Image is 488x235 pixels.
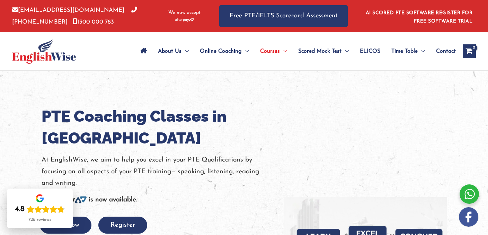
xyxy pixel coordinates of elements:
[73,19,114,25] a: 1300 000 783
[431,39,456,63] a: Contact
[362,5,476,27] aside: Header Widget 1
[12,7,124,13] a: [EMAIL_ADDRESS][DOMAIN_NAME]
[15,204,65,214] div: Rating: 4.8 out of 5
[360,39,380,63] span: ELICOS
[298,39,341,63] span: Scored Mock Test
[12,39,76,64] img: cropped-ew-logo
[158,39,181,63] span: About Us
[260,39,280,63] span: Courses
[463,44,476,58] a: View Shopping Cart, empty
[194,39,255,63] a: Online CoachingMenu Toggle
[200,39,242,63] span: Online Coaching
[135,39,456,63] nav: Site Navigation: Main Menu
[42,154,274,189] p: At EnglishWise, we aim to help you excel in your PTE Qualifications by focusing on all aspects of...
[459,207,478,227] img: white-facebook.png
[366,10,473,24] a: AI SCORED PTE SOFTWARE REGISTER FOR FREE SOFTWARE TRIAL
[98,222,147,228] a: Register
[391,39,418,63] span: Time Table
[15,204,25,214] div: 4.8
[386,39,431,63] a: Time TableMenu Toggle
[12,7,137,25] a: [PHONE_NUMBER]
[280,39,287,63] span: Menu Toggle
[242,39,249,63] span: Menu Toggle
[418,39,425,63] span: Menu Toggle
[152,39,194,63] a: About UsMenu Toggle
[28,217,51,223] div: 726 reviews
[341,39,349,63] span: Menu Toggle
[175,18,194,22] img: Afterpay-Logo
[436,39,456,63] span: Contact
[219,5,348,27] a: Free PTE/IELTS Scorecard Assessment
[98,217,147,234] button: Register
[293,39,354,63] a: Scored Mock TestMenu Toggle
[181,39,189,63] span: Menu Toggle
[168,9,201,16] span: We now accept
[89,197,137,203] b: is now available.
[42,105,274,149] h1: PTE Coaching Classes in [GEOGRAPHIC_DATA]
[40,222,91,228] a: Call Now
[255,39,293,63] a: CoursesMenu Toggle
[354,39,386,63] a: ELICOS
